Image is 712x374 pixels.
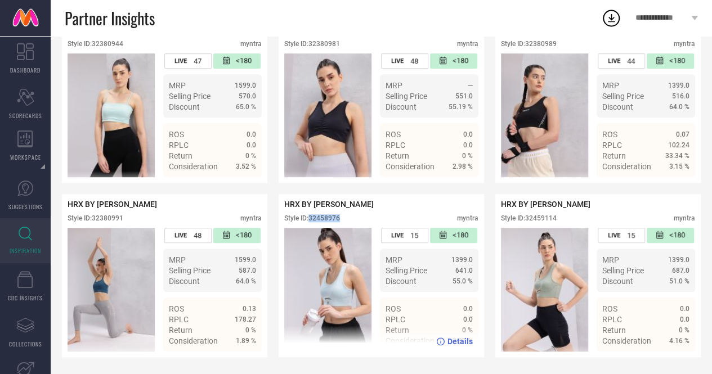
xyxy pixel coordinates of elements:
img: Style preview image [68,53,155,177]
span: ROS [602,304,617,313]
span: Consideration [602,162,651,171]
span: ROS [386,304,401,313]
div: Open download list [601,8,621,28]
img: Style preview image [68,228,155,352]
span: 55.0 % [453,277,473,285]
span: Details [664,357,689,366]
span: DASHBOARD [10,66,41,74]
span: Return [602,151,626,160]
span: Consideration [169,162,218,171]
span: Discount [169,102,200,111]
div: Style ID: 32380944 [68,40,123,48]
span: HRX BY [PERSON_NAME] [501,200,590,209]
div: Number of days the style has been live on the platform [164,228,212,243]
span: RPLC [602,315,622,324]
span: Selling Price [386,266,427,275]
span: <180 [236,56,252,66]
span: MRP [386,81,402,90]
span: 4.16 % [669,337,689,345]
span: SCORECARDS [9,111,42,120]
div: Number of days the style has been live on the platform [164,53,212,69]
span: 65.0 % [236,103,256,111]
span: 1399.0 [668,82,689,89]
span: Discount [386,277,417,286]
div: Number of days the style has been live on the platform [598,53,645,69]
span: 44 [627,57,635,65]
img: Style preview image [284,53,371,177]
div: Click to view image [68,228,155,352]
span: 47 [194,57,201,65]
div: Click to view image [68,53,155,177]
span: HRX BY [PERSON_NAME] [284,200,374,209]
div: Number of days since the style was first listed on the platform [213,228,261,243]
div: Number of days since the style was first listed on the platform [647,53,694,69]
span: — [468,82,473,89]
span: 15 [627,231,635,240]
span: Discount [386,102,417,111]
span: 64.0 % [669,103,689,111]
span: INSPIRATION [10,246,41,255]
span: WORKSPACE [10,153,41,161]
span: MRP [602,81,619,90]
span: ROS [169,130,184,139]
span: LIVE [174,232,187,239]
a: Details [436,182,473,191]
span: Selling Price [169,92,211,101]
img: Style preview image [501,228,588,352]
span: 0 % [245,152,256,160]
div: myntra [240,40,262,48]
span: Details [231,182,256,191]
span: MRP [169,81,186,90]
span: 687.0 [672,267,689,274]
span: ROS [602,130,617,139]
div: Click to view image [284,228,371,352]
span: Consideration [169,336,218,345]
span: 1599.0 [235,82,256,89]
span: 2.98 % [453,163,473,170]
span: ROS [169,304,184,313]
span: Selling Price [602,266,644,275]
span: RPLC [386,141,405,150]
span: RPLC [169,141,189,150]
span: RPLC [386,315,405,324]
span: <180 [669,231,685,240]
span: 570.0 [239,92,256,100]
span: 15 [410,231,418,240]
img: Style preview image [501,53,588,177]
div: Click to view image [501,53,588,177]
span: 0.0 [680,305,689,313]
div: Number of days since the style was first listed on the platform [213,53,261,69]
div: Number of days the style has been live on the platform [598,228,645,243]
span: 0.0 [463,130,473,138]
div: Number of days since the style was first listed on the platform [430,53,477,69]
span: Details [664,182,689,191]
span: Details [447,337,473,346]
span: COLLECTIONS [9,340,42,348]
span: ROS [386,130,401,139]
span: 102.24 [668,141,689,149]
span: 0.07 [676,130,689,138]
span: 51.0 % [669,277,689,285]
span: Partner Insights [65,7,155,30]
a: Details [653,357,689,366]
div: myntra [674,40,695,48]
span: 516.0 [672,92,689,100]
span: 0.0 [680,316,689,323]
a: Details [220,357,256,366]
span: 0.0 [247,130,256,138]
span: <180 [453,56,468,66]
span: 1399.0 [451,256,473,264]
span: 48 [410,57,418,65]
a: Details [220,182,256,191]
span: 178.27 [235,316,256,323]
span: 33.34 % [665,152,689,160]
a: Details [436,337,473,346]
span: Selling Price [602,92,644,101]
span: 55.19 % [449,103,473,111]
a: Details [653,182,689,191]
div: Number of days since the style was first listed on the platform [647,228,694,243]
img: Style preview image [284,228,371,352]
span: LIVE [391,232,404,239]
span: Selling Price [386,92,427,101]
span: Return [602,326,626,335]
